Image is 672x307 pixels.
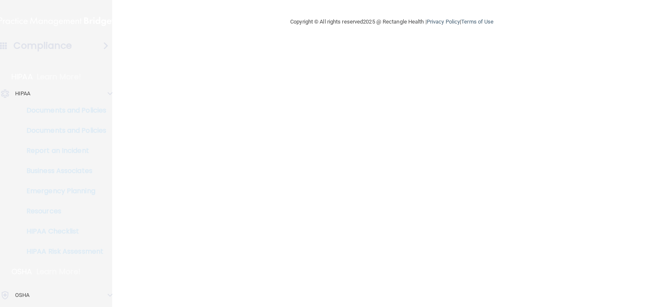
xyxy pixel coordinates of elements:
[37,72,81,82] p: Learn More!
[5,207,120,215] p: Resources
[5,106,120,115] p: Documents and Policies
[5,227,120,236] p: HIPAA Checklist
[461,18,493,25] a: Terms of Use
[5,126,120,135] p: Documents and Policies
[427,18,460,25] a: Privacy Policy
[13,40,72,52] h4: Compliance
[15,290,29,300] p: OSHA
[11,72,33,82] p: HIPAA
[239,8,545,35] div: Copyright © All rights reserved 2025 @ Rectangle Health | |
[5,147,120,155] p: Report an Incident
[15,89,31,99] p: HIPAA
[11,267,32,277] p: OSHA
[5,167,120,175] p: Business Associates
[37,267,81,277] p: Learn More!
[5,247,120,256] p: HIPAA Risk Assessment
[5,187,120,195] p: Emergency Planning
